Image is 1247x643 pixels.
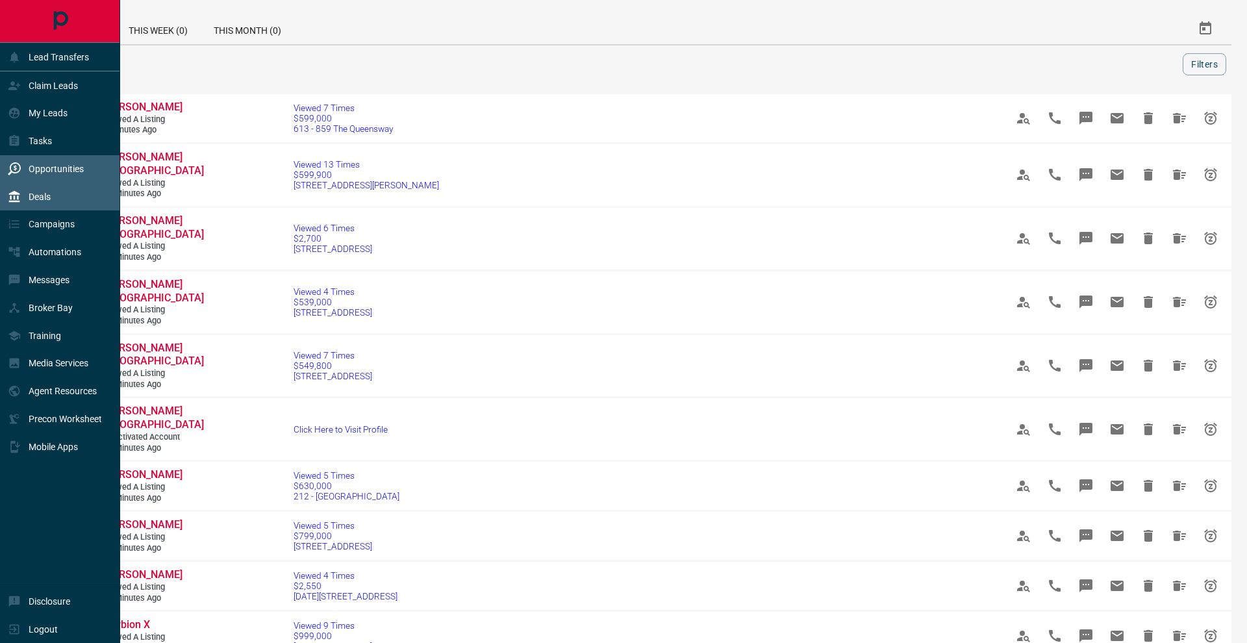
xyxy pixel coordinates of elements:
[104,493,182,504] span: 13 minutes ago
[1008,470,1039,501] span: View Profile
[1164,286,1195,318] span: Hide All from Ronald Jr. Ombao
[104,593,182,604] span: 58 minutes ago
[1102,414,1133,445] span: Email
[1164,223,1195,254] span: Hide All from Ronald Jr. Ombao
[104,101,182,114] a: [PERSON_NAME]
[1164,103,1195,134] span: Hide All from Valerie Swettenham
[104,278,182,305] a: [PERSON_NAME] [GEOGRAPHIC_DATA]
[294,170,439,180] span: $599,900
[116,13,201,44] div: This Week (0)
[294,581,397,591] span: $2,550
[294,297,372,307] span: $539,000
[294,520,372,551] a: Viewed 5 Times$799,000[STREET_ADDRESS]
[294,233,372,244] span: $2,700
[1195,414,1226,445] span: Snooze
[1164,570,1195,601] span: Hide All from Mohammad Kamrujaman
[294,491,399,501] span: 212 - [GEOGRAPHIC_DATA]
[1195,286,1226,318] span: Snooze
[1164,414,1195,445] span: Hide All from Ronald Jr. Ombao
[1070,223,1102,254] span: Message
[104,468,182,482] a: [PERSON_NAME]
[104,618,150,631] span: Faybion X
[294,223,372,254] a: Viewed 6 Times$2,700[STREET_ADDRESS]
[1133,570,1164,601] span: Hide
[1008,350,1039,381] span: View Profile
[104,114,182,125] span: Viewed a Listing
[104,532,182,543] span: Viewed a Listing
[104,443,182,454] span: 10 minutes ago
[294,424,388,435] a: Click Here to Visit Profile
[104,518,183,531] span: [PERSON_NAME]
[294,470,399,481] span: Viewed 5 Times
[104,582,182,593] span: Viewed a Listing
[294,620,372,631] span: Viewed 9 Times
[294,570,397,581] span: Viewed 4 Times
[1039,414,1070,445] span: Call
[294,286,372,318] a: Viewed 4 Times$539,000[STREET_ADDRESS]
[294,113,393,123] span: $599,000
[1039,570,1070,601] span: Call
[1102,570,1133,601] span: Email
[104,214,182,242] a: [PERSON_NAME] [GEOGRAPHIC_DATA]
[104,252,182,263] span: 10 minutes ago
[294,223,372,233] span: Viewed 6 Times
[294,180,439,190] span: [STREET_ADDRESS][PERSON_NAME]
[104,305,182,316] span: Viewed a Listing
[104,379,182,390] span: 10 minutes ago
[1008,223,1039,254] span: View Profile
[1195,223,1226,254] span: Snooze
[104,405,182,432] a: [PERSON_NAME] [GEOGRAPHIC_DATA]
[294,470,399,501] a: Viewed 5 Times$630,000212 - [GEOGRAPHIC_DATA]
[1039,470,1070,501] span: Call
[294,570,397,601] a: Viewed 4 Times$2,550[DATE][STREET_ADDRESS]
[1102,103,1133,134] span: Email
[1195,520,1226,551] span: Snooze
[294,481,399,491] span: $630,000
[294,350,372,381] a: Viewed 7 Times$549,800[STREET_ADDRESS]
[1102,223,1133,254] span: Email
[1102,470,1133,501] span: Email
[294,520,372,531] span: Viewed 5 Times
[1039,350,1070,381] span: Call
[104,151,204,177] span: [PERSON_NAME] [GEOGRAPHIC_DATA]
[294,360,372,371] span: $549,800
[1133,103,1164,134] span: Hide
[294,591,397,601] span: [DATE][STREET_ADDRESS]
[1039,520,1070,551] span: Call
[1070,159,1102,190] span: Message
[1183,53,1226,75] button: Filters
[294,159,439,190] a: Viewed 13 Times$599,900[STREET_ADDRESS][PERSON_NAME]
[104,543,182,554] span: 25 minutes ago
[104,316,182,327] span: 10 minutes ago
[1102,286,1133,318] span: Email
[294,531,372,541] span: $799,000
[104,405,204,431] span: [PERSON_NAME] [GEOGRAPHIC_DATA]
[294,103,393,113] span: Viewed 7 Times
[1133,414,1164,445] span: Hide
[294,307,372,318] span: [STREET_ADDRESS]
[1008,159,1039,190] span: View Profile
[1070,414,1102,445] span: Message
[1133,470,1164,501] span: Hide
[104,482,182,493] span: Viewed a Listing
[104,568,183,581] span: [PERSON_NAME]
[294,286,372,297] span: Viewed 4 Times
[294,371,372,381] span: [STREET_ADDRESS]
[1164,470,1195,501] span: Hide All from Valerie Swettenham
[1133,223,1164,254] span: Hide
[1008,570,1039,601] span: View Profile
[1008,414,1039,445] span: View Profile
[1070,470,1102,501] span: Message
[201,13,294,44] div: This Month (0)
[104,151,182,178] a: [PERSON_NAME] [GEOGRAPHIC_DATA]
[1133,159,1164,190] span: Hide
[1008,520,1039,551] span: View Profile
[1039,223,1070,254] span: Call
[1102,159,1133,190] span: Email
[1195,350,1226,381] span: Snooze
[1133,286,1164,318] span: Hide
[104,214,204,240] span: [PERSON_NAME] [GEOGRAPHIC_DATA]
[104,101,183,113] span: [PERSON_NAME]
[1070,286,1102,318] span: Message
